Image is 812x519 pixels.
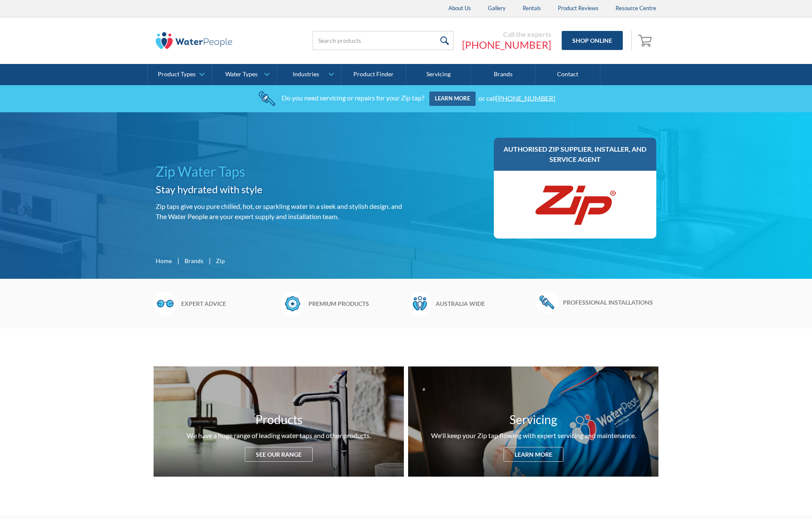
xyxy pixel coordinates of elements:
[535,291,559,313] img: Wrench
[176,255,180,266] div: |
[462,39,551,51] a: [PHONE_NUMBER]
[504,447,563,462] div: Learn more
[533,179,618,230] img: Zip
[216,256,225,265] div: Zip
[187,430,371,441] div: We have a huge range of leading water taps and other products.
[181,299,277,308] h6: Expert advice
[158,71,196,78] div: Product Types
[502,144,648,164] h3: Authorised Zip supplier, installer, and service agent
[154,366,404,477] a: ProductsWe have a huge range of leading water taps and other products.See our range
[156,182,403,197] h2: Stay hydrated with style
[342,64,406,85] a: Product Finder
[207,255,212,266] div: |
[462,30,551,39] div: Call the experts
[636,31,656,51] a: Open empty cart
[156,201,403,222] p: Zip taps give you pure chilled, hot, or sparkling water in a sleek and stylish design. and The Wa...
[313,31,454,50] input: Search products
[156,256,172,265] a: Home
[510,411,557,428] h3: Servicing
[156,161,403,182] h1: Zip Water Taps
[429,92,476,106] a: Learn more
[245,447,313,462] div: See our range
[496,94,555,102] a: [PHONE_NUMBER]
[282,94,424,102] div: Do you need servicing or repairs for your Zip tap?
[562,31,623,50] a: Shop Online
[308,299,404,308] h6: Premium products
[408,291,431,315] img: Waterpeople Symbol
[431,430,636,441] div: We'll keep your Zip tap flowing with expert servicing and maintenance.
[154,291,177,315] img: Glasses
[535,64,600,85] a: Contact
[408,366,658,477] a: ServicingWe'll keep your Zip tap flowing with expert servicing and maintenance.Learn more
[638,33,654,47] img: shopping cart
[406,64,471,85] a: Servicing
[185,256,203,265] a: Brands
[255,411,302,428] h3: Products
[281,291,304,315] img: Badge
[471,64,535,85] a: Brands
[225,71,258,78] div: Water Types
[148,64,212,85] a: Product Types
[293,71,319,78] div: Industries
[436,299,531,308] h6: Australia wide
[479,94,555,102] div: or call
[156,32,232,49] img: The Water People
[563,298,658,307] h6: Professional installations
[212,64,276,85] a: Water Types
[277,64,341,85] a: Industries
